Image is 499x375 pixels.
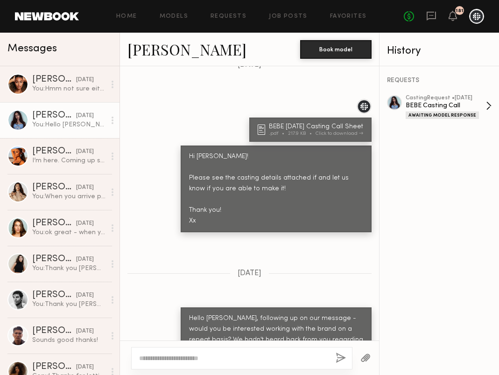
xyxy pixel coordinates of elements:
[32,84,105,93] div: You: Hmm not sure either because we didn't send a new one but glad all's sorted! Thanks Desree!:)
[387,77,492,84] div: REQUESTS
[300,40,372,59] button: Book model
[258,124,366,136] a: BEBE [DATE] Casting Call Sheet.pdf217.9 KBClick to download
[316,131,363,136] div: Click to download
[406,95,486,101] div: casting Request • [DATE]
[160,14,188,20] a: Models
[32,228,105,237] div: You: ok great - when you arrive please press 200 on the call box of the building
[32,156,105,165] div: I’m here. Coming up shortly. :)
[76,111,94,120] div: [DATE]
[32,300,105,309] div: You: Thank you [PERSON_NAME]!
[456,8,464,14] div: 181
[7,43,57,54] span: Messages
[330,14,367,20] a: Favorites
[32,75,76,84] div: [PERSON_NAME]
[32,264,105,273] div: You: Thank you [PERSON_NAME]! We were glad to have you back again. Have a lovely weekend!
[32,183,76,192] div: [PERSON_NAME]
[300,45,372,53] a: Book model
[32,147,76,156] div: [PERSON_NAME]
[211,14,246,20] a: Requests
[189,152,363,227] div: Hi [PERSON_NAME]! Please see the casting details attached if and let us know if you are able to m...
[127,39,246,59] a: [PERSON_NAME]
[32,362,76,372] div: [PERSON_NAME]
[32,291,76,300] div: [PERSON_NAME]
[32,219,76,228] div: [PERSON_NAME]
[76,363,94,372] div: [DATE]
[32,120,105,129] div: You: Hello [PERSON_NAME], following up on our message - would you be interested working with the ...
[406,101,486,110] div: BEBE Casting Call
[406,111,479,119] div: Awaiting Model Response
[76,147,94,156] div: [DATE]
[32,336,105,345] div: Sounds good thanks!
[269,124,366,130] div: BEBE [DATE] Casting Call Sheet
[76,291,94,300] div: [DATE]
[269,131,288,136] div: .pdf
[76,219,94,228] div: [DATE]
[76,327,94,336] div: [DATE]
[32,255,76,264] div: [PERSON_NAME]
[189,313,363,356] div: Hello [PERSON_NAME], following up on our message - would you be interested working with the brand...
[32,111,76,120] div: [PERSON_NAME]
[288,131,316,136] div: 217.9 KB
[32,192,105,201] div: You: When you arrive please press 200 on the call box of the building
[269,14,308,20] a: Job Posts
[116,14,137,20] a: Home
[76,183,94,192] div: [DATE]
[76,255,94,264] div: [DATE]
[238,270,261,278] span: [DATE]
[387,46,492,56] div: History
[32,326,76,336] div: [PERSON_NAME]
[406,95,492,119] a: castingRequest •[DATE]BEBE Casting CallAwaiting Model Response
[76,76,94,84] div: [DATE]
